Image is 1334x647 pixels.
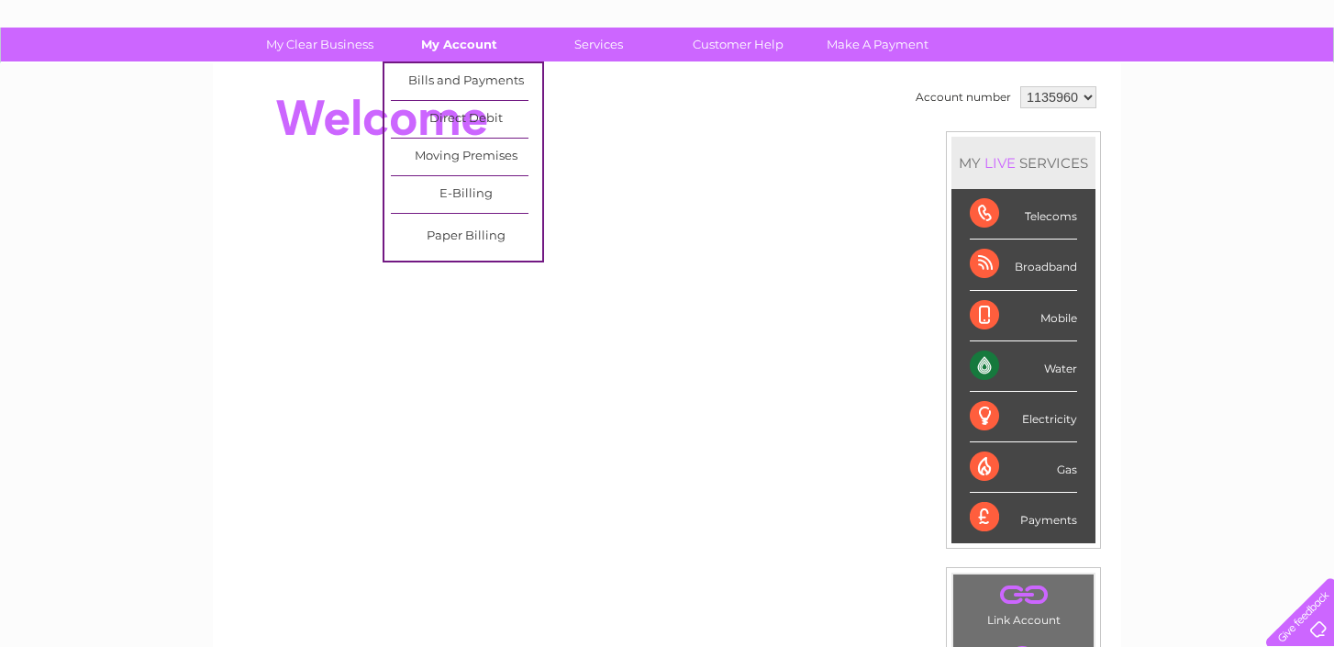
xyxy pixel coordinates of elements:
[1108,78,1163,92] a: Telecoms
[951,137,1095,189] div: MY SERVICES
[970,392,1077,442] div: Electricity
[391,101,542,138] a: Direct Debit
[662,28,814,61] a: Customer Help
[1174,78,1201,92] a: Blog
[1011,78,1046,92] a: Water
[970,240,1077,290] div: Broadband
[988,9,1115,32] a: 0333 014 3131
[1212,78,1257,92] a: Contact
[391,139,542,175] a: Moving Premises
[911,82,1016,113] td: Account number
[970,341,1077,392] div: Water
[244,28,395,61] a: My Clear Business
[802,28,953,61] a: Make A Payment
[391,63,542,100] a: Bills and Payments
[391,218,542,255] a: Paper Billing
[1273,78,1317,92] a: Log out
[523,28,674,61] a: Services
[970,493,1077,542] div: Payments
[958,579,1089,611] a: .
[391,176,542,213] a: E-Billing
[235,10,1102,89] div: Clear Business is a trading name of Verastar Limited (registered in [GEOGRAPHIC_DATA] No. 3667643...
[952,574,1095,631] td: Link Account
[981,154,1019,172] div: LIVE
[47,48,140,104] img: logo.png
[970,291,1077,341] div: Mobile
[970,189,1077,240] div: Telecoms
[970,442,1077,493] div: Gas
[384,28,535,61] a: My Account
[1057,78,1097,92] a: Energy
